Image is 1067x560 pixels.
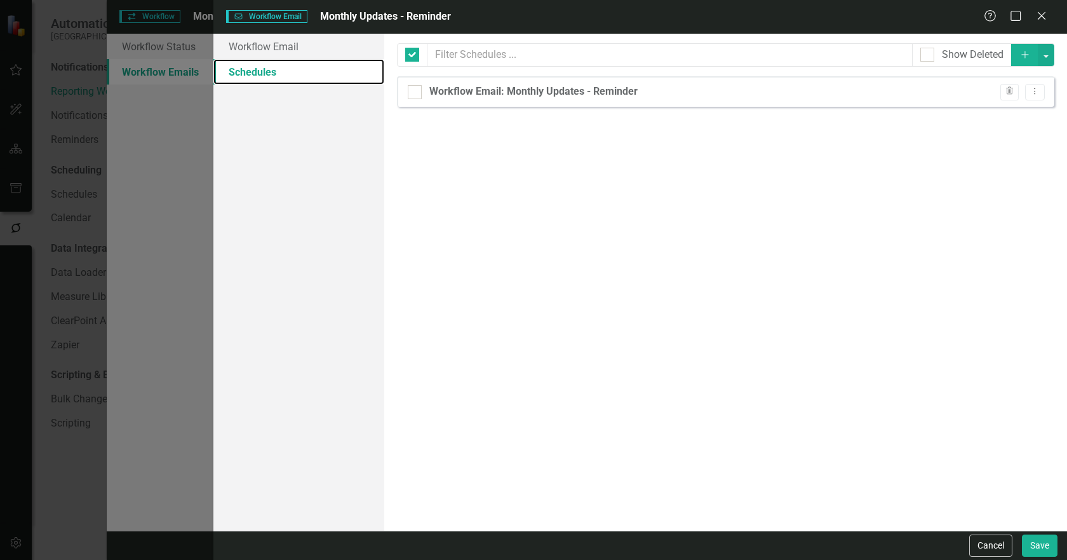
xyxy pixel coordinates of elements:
div: Workflow Email: Monthly Updates - Reminder [429,85,638,99]
a: Schedules [213,59,384,85]
div: Show Deleted [942,48,1003,62]
a: Workflow Email [213,34,384,59]
button: Cancel [969,535,1012,557]
input: Filter Schedules ... [427,43,913,67]
span: Monthly Updates - Reminder [320,10,451,22]
span: Workflow Email [226,10,307,23]
button: Save [1022,535,1057,557]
